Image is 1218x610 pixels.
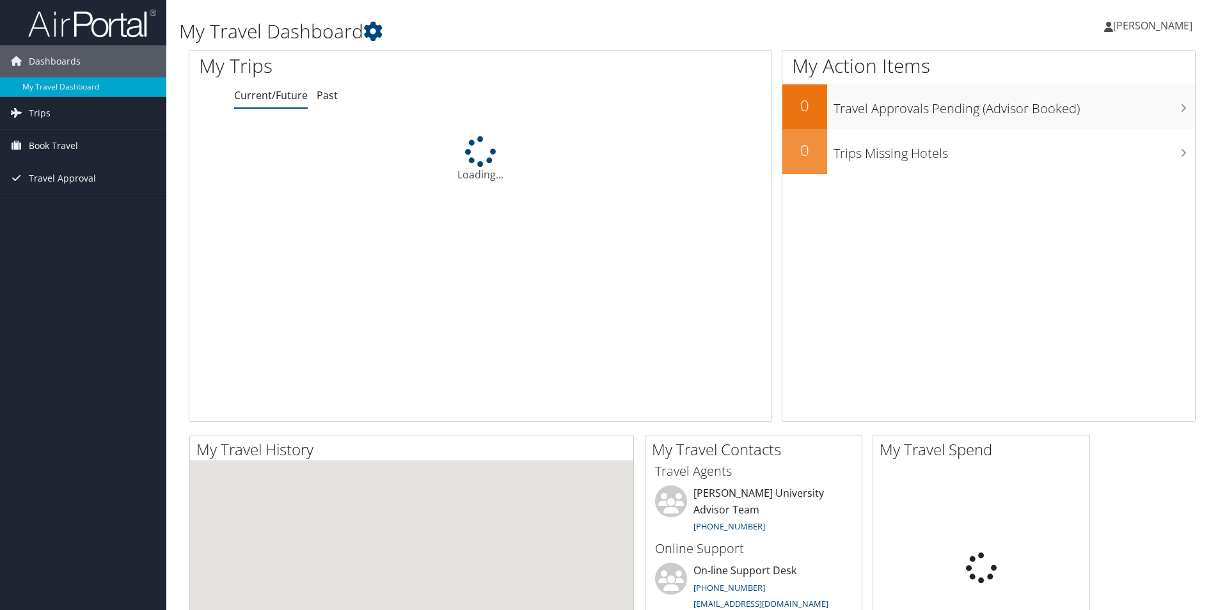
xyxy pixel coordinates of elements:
div: Loading... [189,136,771,182]
span: [PERSON_NAME] [1113,19,1192,33]
a: Past [317,88,338,102]
a: Current/Future [234,88,308,102]
a: 0Travel Approvals Pending (Advisor Booked) [782,84,1195,129]
a: [PERSON_NAME] [1104,6,1205,45]
h2: My Travel History [196,439,633,460]
a: 0Trips Missing Hotels [782,129,1195,174]
span: Travel Approval [29,162,96,194]
h3: Travel Agents [655,462,852,480]
h2: 0 [782,95,827,116]
a: [PHONE_NUMBER] [693,520,765,532]
h3: Travel Approvals Pending (Advisor Booked) [834,93,1195,118]
a: [EMAIL_ADDRESS][DOMAIN_NAME] [693,598,828,609]
li: [PERSON_NAME] University Advisor Team [649,485,858,538]
h1: My Trips [199,52,519,79]
a: [PHONE_NUMBER] [693,582,765,593]
span: Book Travel [29,130,78,162]
h1: My Travel Dashboard [179,18,863,45]
span: Dashboards [29,45,81,77]
h2: 0 [782,139,827,161]
h2: My Travel Contacts [652,439,862,460]
h3: Trips Missing Hotels [834,138,1195,162]
h3: Online Support [655,540,852,558]
h1: My Action Items [782,52,1195,79]
h2: My Travel Spend [880,439,1089,460]
img: airportal-logo.png [28,8,156,38]
span: Trips [29,97,51,129]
